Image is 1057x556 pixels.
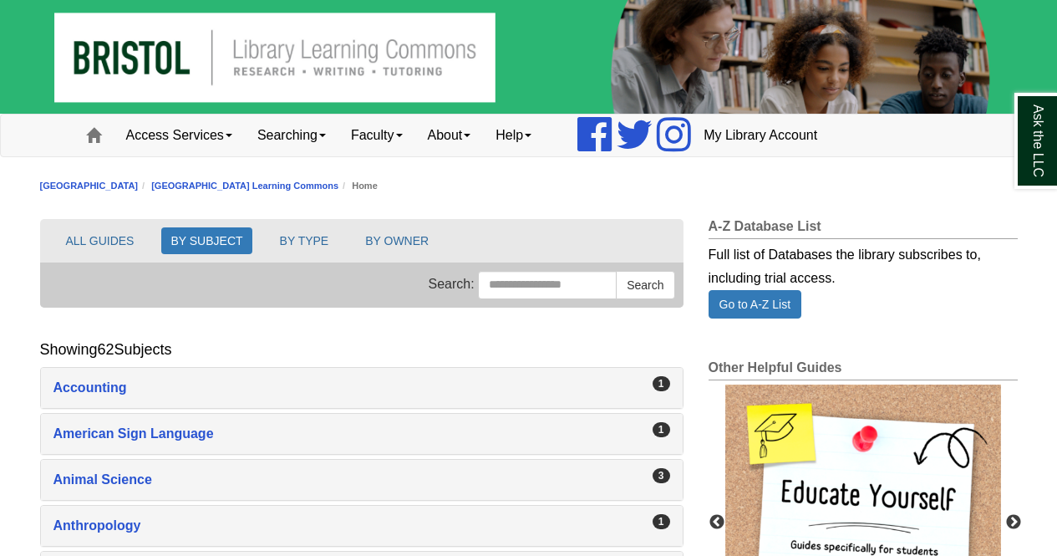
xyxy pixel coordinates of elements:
[271,227,338,254] button: BY TYPE
[53,422,670,446] a: American Sign Language
[98,341,114,358] span: 62
[653,468,670,483] div: 3
[114,115,245,156] a: Access Services
[161,227,252,254] button: BY SUBJECT
[709,514,725,531] button: Previous
[478,271,617,299] input: Search this Group
[691,115,830,156] a: My Library Account
[1005,514,1022,531] button: Next
[40,181,139,191] a: [GEOGRAPHIC_DATA]
[653,376,670,391] div: 1
[356,227,438,254] button: BY OWNER
[709,239,1018,290] div: Full list of Databases the library subscribes to, including trial access.
[616,271,674,299] button: Search
[709,219,1018,239] h2: A-Z Database List
[57,227,144,254] button: ALL GUIDES
[245,115,338,156] a: Searching
[338,178,378,194] li: Home
[483,115,544,156] a: Help
[709,360,1018,380] h2: Other Helpful Guides
[338,115,415,156] a: Faculty
[653,422,670,437] div: 1
[40,341,172,359] h2: Showing Subjects
[429,277,475,291] span: Search:
[53,376,670,400] a: Accounting
[151,181,338,191] a: [GEOGRAPHIC_DATA] Learning Commons
[709,290,802,319] a: Go to A-Z List
[53,514,670,538] a: Anthropology
[415,115,484,156] a: About
[40,178,1018,194] nav: breadcrumb
[53,468,670,492] a: Animal Science
[653,514,670,529] div: 1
